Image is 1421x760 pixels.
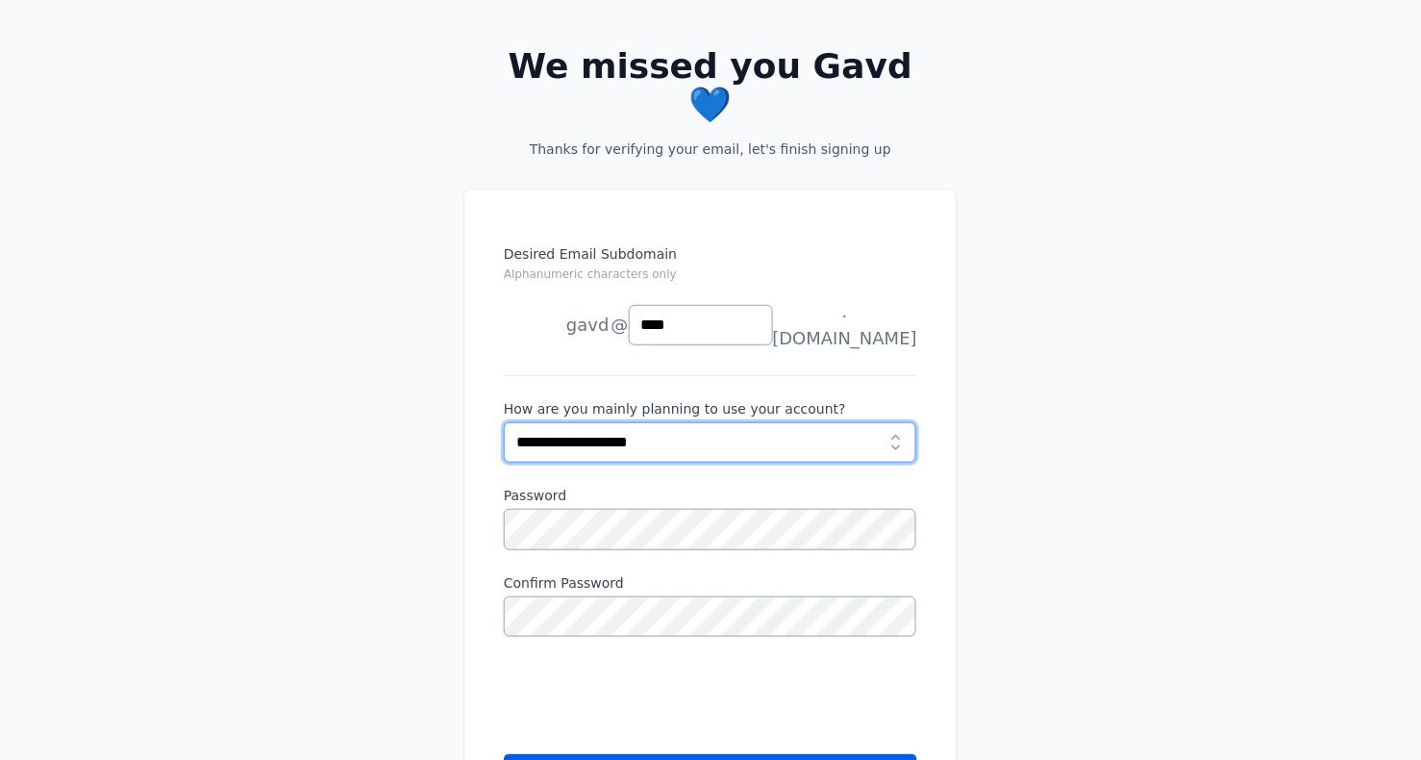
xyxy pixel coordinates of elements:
label: Desired Email Subdomain [504,244,917,294]
label: How are you mainly planning to use your account? [504,399,917,418]
span: @ [611,312,629,339]
li: gavd [504,306,610,344]
h2: We missed you Gavd 💙 [495,47,926,124]
label: Password [504,486,917,505]
small: Alphanumeric characters only [504,267,677,281]
iframe: reCAPTCHA [504,660,796,735]
span: .[DOMAIN_NAME] [773,298,917,352]
label: Confirm Password [504,573,917,593]
p: Thanks for verifying your email, let's finish signing up [495,139,926,159]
